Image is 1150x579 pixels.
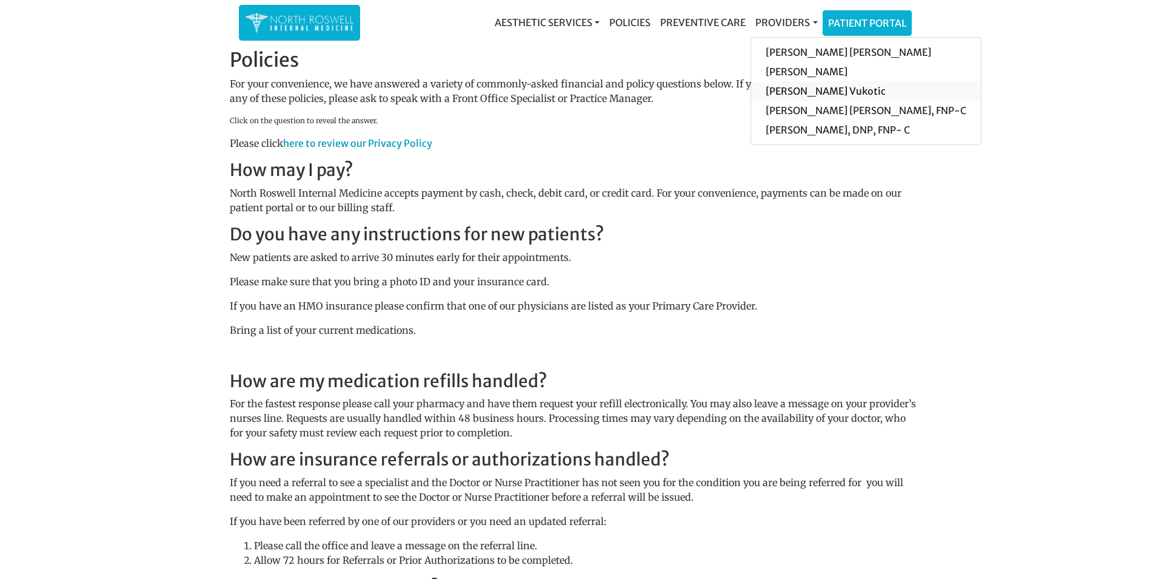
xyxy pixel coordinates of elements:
[230,136,921,151] p: Please click
[751,42,981,62] a: [PERSON_NAME] [PERSON_NAME]
[283,137,432,149] a: here to review our Privacy Policy
[230,299,921,313] p: If you have an HMO insurance please confirm that one of our physicians are listed as your Primary...
[230,274,921,289] p: Please make sure that you bring a photo ID and your insurance card.
[230,160,921,181] h3: How may I pay?
[655,10,751,35] a: Preventive Care
[230,186,921,215] p: North Roswell Internal Medicine accepts payment by cash, check, debit card, or credit card. For y...
[751,101,981,120] a: [PERSON_NAME] [PERSON_NAME], FNP-C
[230,115,921,126] p: Click on the question to reveal the answer.
[751,120,981,140] a: [PERSON_NAME], DNP, FNP- C
[751,81,981,101] a: [PERSON_NAME] Vukotic
[751,62,981,81] a: [PERSON_NAME]
[230,514,921,529] p: If you have been referred by one of our providers or you need an updated referral:
[230,396,921,440] p: For the fastest response please call your pharmacy and have them request your refill electronical...
[230,76,921,106] p: For your convenience, we have answered a variety of commonly-asked financial and policy questions...
[230,323,921,337] p: Bring a list of your current medications.
[230,371,921,392] h3: How are my medication refills handled?
[604,10,655,35] a: Policies
[230,450,921,470] h3: How are insurance referrals or authorizations handled?
[254,553,921,567] li: Allow 72 hours for Referrals or Prior Authorizations to be completed.
[230,250,921,265] p: New patients are asked to arrive 30 minutes early for their appointments.
[230,225,921,245] h3: Do you have any instructions for new patients?
[230,49,921,72] h2: Policies
[490,10,604,35] a: Aesthetic Services
[245,11,354,35] img: North Roswell Internal Medicine
[230,475,921,504] p: If you need a referral to see a specialist and the Doctor or Nurse Practitioner has not seen you ...
[751,10,822,35] a: Providers
[823,11,911,35] a: Patient Portal
[254,538,921,553] li: Please call the office and leave a message on the referral line.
